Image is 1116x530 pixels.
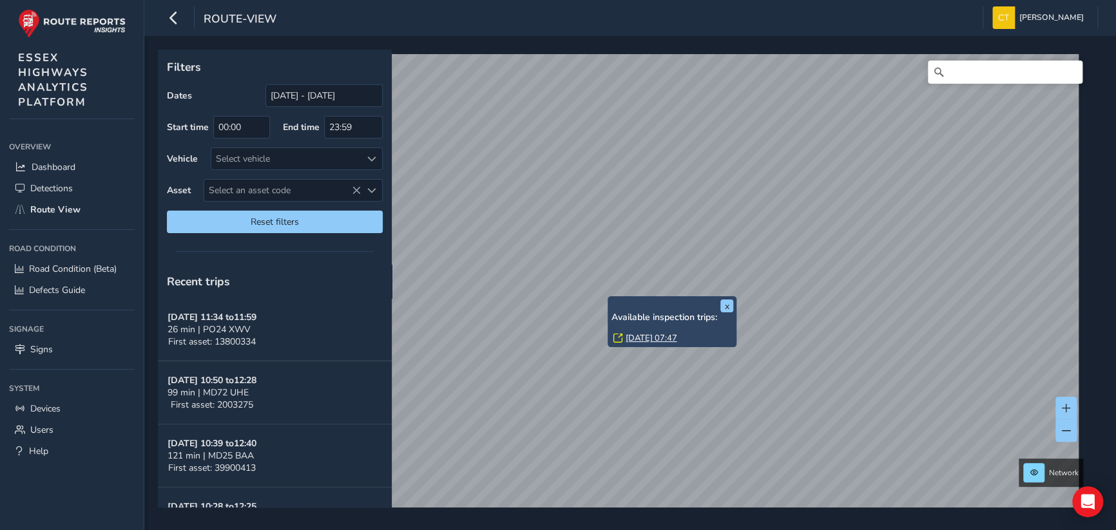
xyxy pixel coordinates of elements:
span: First asset: 2003275 [171,399,253,411]
a: Road Condition (Beta) [9,258,135,279]
a: Devices [9,398,135,419]
span: route-view [204,11,276,29]
a: [DATE] 07:47 [625,332,677,344]
label: Asset [167,184,191,196]
span: Detections [30,182,73,194]
span: First asset: 13800334 [168,336,256,348]
button: [DATE] 10:39 to12:40121 min | MD25 BAAFirst asset: 39900413 [158,424,392,487]
a: Dashboard [9,156,135,178]
button: Reset filters [167,211,383,233]
span: [PERSON_NAME] [1019,6,1084,29]
span: 99 min | MD72 UHE [168,386,249,399]
label: Dates [167,90,192,102]
a: Help [9,440,135,462]
span: Defects Guide [29,284,85,296]
span: ESSEX HIGHWAYS ANALYTICS PLATFORM [18,50,88,109]
span: Dashboard [32,161,75,173]
span: Road Condition (Beta) [29,263,117,275]
span: Help [29,445,48,457]
a: Route View [9,199,135,220]
div: Road Condition [9,239,135,258]
img: diamond-layout [992,6,1015,29]
span: Network [1049,468,1079,478]
div: System [9,379,135,398]
span: Devices [30,402,61,415]
div: Select an asset code [361,180,382,201]
p: Filters [167,59,383,75]
label: End time [283,121,320,133]
a: Signs [9,339,135,360]
button: [DATE] 11:34 to11:5926 min | PO24 XWVFirst asset: 13800334 [158,298,392,361]
strong: [DATE] 10:28 to 12:25 [168,500,256,513]
span: 121 min | MD25 BAA [168,450,254,462]
span: Recent trips [167,274,230,289]
button: x [720,299,733,312]
strong: [DATE] 10:39 to 12:40 [168,437,256,450]
a: Defects Guide [9,279,135,301]
button: [DATE] 10:50 to12:2899 min | MD72 UHEFirst asset: 2003275 [158,361,392,424]
span: First asset: 39900413 [168,462,256,474]
span: Users [30,424,53,436]
img: rr logo [18,9,126,38]
div: Overview [9,137,135,156]
button: [PERSON_NAME] [992,6,1088,29]
span: Route View [30,203,81,216]
div: Open Intercom Messenger [1072,486,1103,517]
span: Reset filters [177,216,373,228]
span: Signs [30,343,53,355]
label: Start time [167,121,209,133]
h6: Available inspection trips: [611,312,733,323]
span: Select an asset code [204,180,361,201]
strong: [DATE] 11:34 to 11:59 [168,311,256,323]
div: Signage [9,319,135,339]
div: Select vehicle [211,148,361,169]
strong: [DATE] 10:50 to 12:28 [168,374,256,386]
a: Detections [9,178,135,199]
a: Users [9,419,135,440]
span: 26 min | PO24 XWV [168,323,251,336]
canvas: Map [162,54,1079,522]
input: Search [928,61,1082,84]
label: Vehicle [167,153,198,165]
